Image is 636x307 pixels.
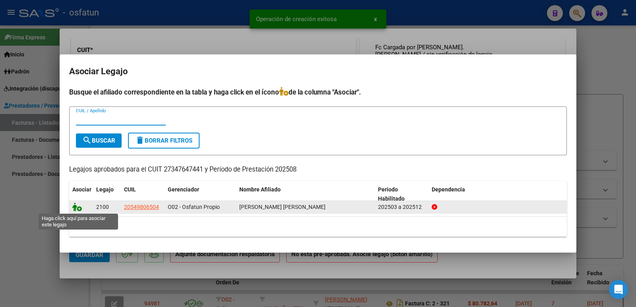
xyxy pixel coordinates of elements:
[82,135,92,145] mat-icon: search
[165,181,236,207] datatable-header-cell: Gerenciador
[429,181,567,207] datatable-header-cell: Dependencia
[236,181,375,207] datatable-header-cell: Nombre Afiliado
[135,137,192,144] span: Borrar Filtros
[432,186,465,193] span: Dependencia
[69,217,567,237] div: 1 registros
[378,186,405,202] span: Periodo Habilitado
[239,186,281,193] span: Nombre Afiliado
[82,137,115,144] span: Buscar
[69,64,567,79] h2: Asociar Legajo
[96,186,114,193] span: Legajo
[124,186,136,193] span: CUIL
[239,204,326,210] span: FERNANDEZ JULIAN TIBERIO
[72,186,91,193] span: Asociar
[128,133,200,149] button: Borrar Filtros
[124,204,159,210] span: 20549806504
[69,181,93,207] datatable-header-cell: Asociar
[93,181,121,207] datatable-header-cell: Legajo
[609,280,628,299] div: Open Intercom Messenger
[168,204,220,210] span: O02 - Osfatun Propio
[168,186,199,193] span: Gerenciador
[375,181,429,207] datatable-header-cell: Periodo Habilitado
[76,133,122,148] button: Buscar
[378,203,425,212] div: 202503 a 202512
[69,87,567,97] h4: Busque el afiliado correspondiente en la tabla y haga click en el ícono de la columna "Asociar".
[135,135,145,145] mat-icon: delete
[96,204,109,210] span: 2100
[121,181,165,207] datatable-header-cell: CUIL
[69,165,567,175] p: Legajos aprobados para el CUIT 27347647441 y Período de Prestación 202508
